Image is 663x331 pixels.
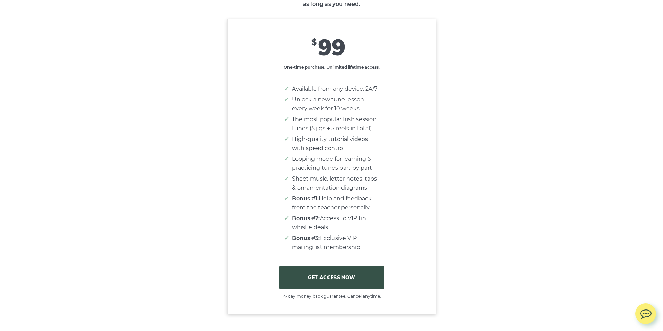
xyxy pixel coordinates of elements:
img: chat.svg [635,303,656,321]
li: Looping mode for learning & practicing tunes part by part [292,155,378,173]
span: 14-day money back guarantee. Cancel anytime. [228,293,436,300]
li: Exclusive VIP mailing list membership [292,234,378,252]
a: GET ACCESS NOW [279,266,384,289]
li: Available from any device, 24/7 [292,84,378,93]
span: $ [311,37,317,47]
li: Help and feedback from the teacher personally [292,194,378,212]
li: Unlock a new tune lesson every week for 10 weeks [292,95,378,113]
span: 99 [318,33,345,61]
p: One-time purchase. Unlimited lifetime access. [283,64,380,71]
strong: Bonus #2: [292,215,320,222]
li: High-quality tutorial videos with speed control [292,135,378,153]
li: The most popular Irish session tunes (5 jigs + 5 reels in total) [292,115,378,133]
strong: Bonus #1: [292,195,319,202]
li: Access to VIP tin whistle deals [292,214,378,232]
li: Sheet music, letter notes, tabs & ornamentation diagrams [292,174,378,192]
strong: Bonus #3: [292,235,320,241]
